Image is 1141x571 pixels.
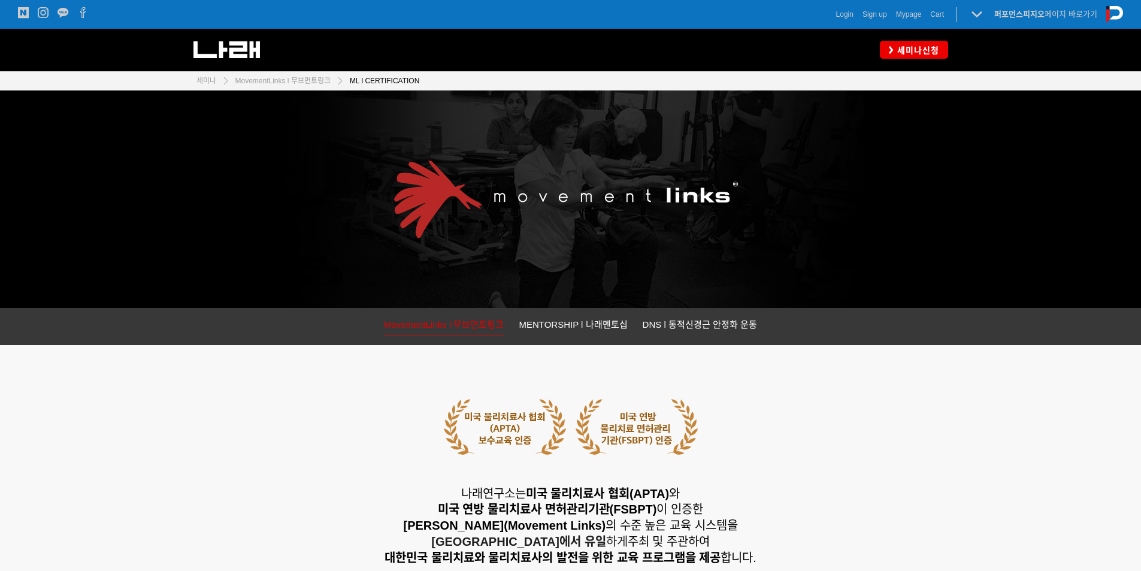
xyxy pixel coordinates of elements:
strong: 퍼포먼스피지오 [994,10,1045,19]
strong: [GEOGRAPHIC_DATA]에서 유일 [431,535,606,548]
a: Cart [930,8,944,20]
a: MovementLinks l 무브먼트링크 [229,75,331,87]
strong: 대한민국 물리치료와 물리치료사의 발전을 위한 교육 프로그램을 제공 [385,551,721,564]
span: MovementLinks l 무브먼트링크 [235,77,331,85]
img: 5cb643d1b3402.png [444,399,698,455]
strong: 미국 연방 물리치료사 면허관리기관(FSBPT) [438,503,657,516]
span: ML l CERTIFICATION [350,77,419,85]
span: MENTORSHIP l 나래멘토십 [519,319,627,330]
a: DNS l 동적신경근 안정화 운동 [643,317,758,336]
span: 나래연구소는 와 [461,487,680,500]
a: 퍼포먼스피지오페이지 바로가기 [994,10,1097,19]
strong: 미국 물리치료사 협회(APTA) [526,487,669,500]
a: Sign up [862,8,887,20]
a: 세미나신청 [880,41,948,58]
a: MovementLinks l 무브먼트링크 [384,317,504,336]
span: 세미나신청 [894,44,939,56]
a: MENTORSHIP l 나래멘토십 [519,317,627,336]
span: 하게 [403,503,737,548]
span: 의 수준 높은 교육 시스템을 [403,519,737,532]
a: Mypage [896,8,922,20]
span: 합니다. [385,551,756,564]
span: 주최 및 주관하여 [628,535,710,548]
strong: [PERSON_NAME](Movement Links) [403,519,606,532]
a: Login [836,8,854,20]
span: MovementLinks l 무브먼트링크 [384,319,504,330]
span: 이 인증한 [438,503,703,516]
a: 세미나 [196,75,216,87]
span: DNS l 동적신경근 안정화 운동 [643,319,758,330]
a: ML l CERTIFICATION [344,75,419,87]
span: 세미나 [196,77,216,85]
